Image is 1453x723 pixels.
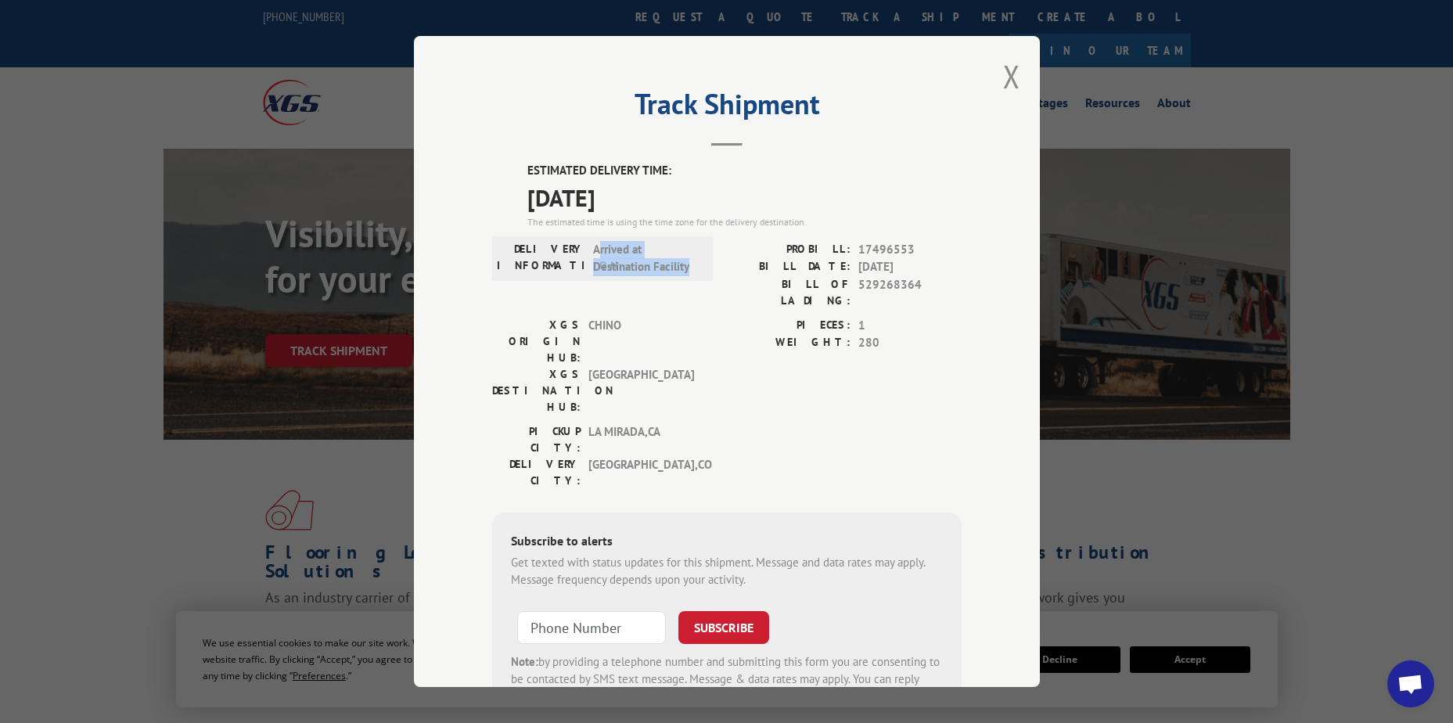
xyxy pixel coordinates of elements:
[727,317,851,335] label: PIECES:
[727,276,851,309] label: BILL OF LADING:
[1003,56,1020,97] button: Close modal
[511,654,538,669] strong: Note:
[588,366,694,415] span: [GEOGRAPHIC_DATA]
[511,554,943,589] div: Get texted with status updates for this shipment. Message and data rates may apply. Message frequ...
[588,317,694,366] span: CHINO
[527,215,962,229] div: The estimated time is using the time zone for the delivery destination.
[593,241,699,276] span: Arrived at Destination Facility
[588,456,694,489] span: [GEOGRAPHIC_DATA] , CO
[511,653,943,707] div: by providing a telephone number and submitting this form you are consenting to be contacted by SM...
[527,162,962,180] label: ESTIMATED DELIVERY TIME:
[858,317,962,335] span: 1
[727,258,851,276] label: BILL DATE:
[727,241,851,259] label: PROBILL:
[858,258,962,276] span: [DATE]
[727,334,851,352] label: WEIGHT:
[588,423,694,456] span: LA MIRADA , CA
[492,366,581,415] label: XGS DESTINATION HUB:
[492,317,581,366] label: XGS ORIGIN HUB:
[492,456,581,489] label: DELIVERY CITY:
[527,180,962,215] span: [DATE]
[678,611,769,644] button: SUBSCRIBE
[497,241,585,276] label: DELIVERY INFORMATION:
[858,241,962,259] span: 17496553
[492,423,581,456] label: PICKUP CITY:
[858,276,962,309] span: 529268364
[511,531,943,554] div: Subscribe to alerts
[858,334,962,352] span: 280
[517,611,666,644] input: Phone Number
[1387,660,1434,707] div: Open chat
[492,93,962,123] h2: Track Shipment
